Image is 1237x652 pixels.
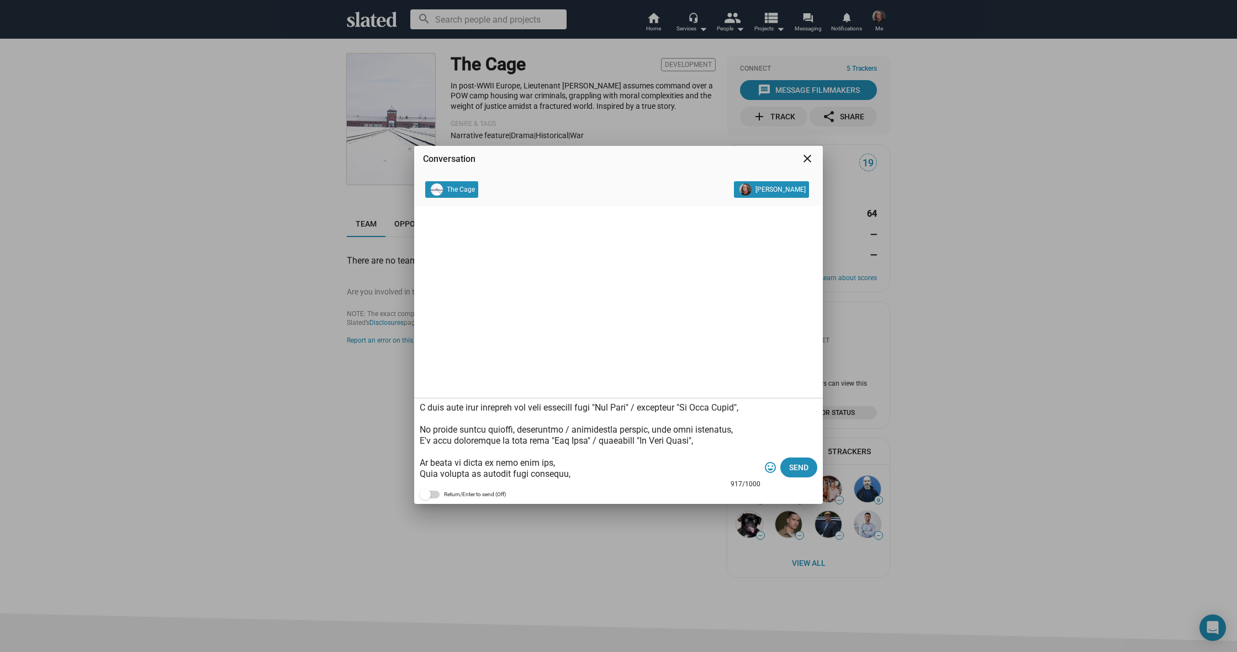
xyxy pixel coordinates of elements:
[739,183,752,196] img: Cody Cowell
[444,488,506,501] span: Return/Enter to send (Off)
[731,480,760,489] mat-hint: 917/1000
[423,154,475,164] span: Conversation
[780,458,817,477] button: Send
[801,152,814,165] mat-icon: close
[789,458,808,477] span: Send
[764,461,777,474] mat-icon: tag_faces
[755,183,806,196] span: [PERSON_NAME]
